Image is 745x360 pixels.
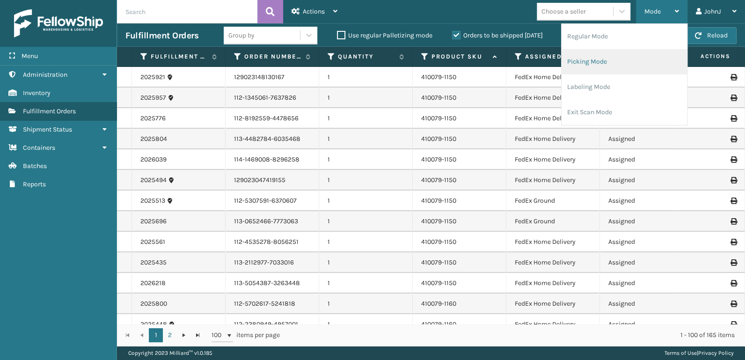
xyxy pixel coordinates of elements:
td: 1 [319,88,413,108]
td: Assigned [600,252,694,273]
td: 112-8192559-4478656 [226,108,319,129]
td: FedEx Home Delivery [506,67,600,88]
td: FedEx Home Delivery [506,149,600,170]
a: 2025513 [140,196,165,206]
td: 1 [319,129,413,149]
a: 410079-1150 [421,217,456,225]
td: FedEx Home Delivery [506,129,600,149]
i: Print Label [730,115,736,122]
a: 410079-1160 [421,320,456,328]
td: 129023148130167 [226,67,319,88]
td: 1 [319,67,413,88]
span: Go to the next page [180,331,188,339]
td: FedEx Ground [506,191,600,211]
li: Exit Scan Mode [562,100,687,125]
a: 2026218 [140,279,166,288]
td: Assigned [600,149,694,170]
a: 410079-1150 [421,176,456,184]
span: Menu [22,52,38,60]
span: Batches [23,162,47,170]
td: FedEx Home Delivery [506,314,600,335]
a: Go to the last page [191,328,205,342]
a: 2 [163,328,177,342]
span: items per page [212,328,280,342]
td: FedEx Home Delivery [506,170,600,191]
a: 2025921 [140,73,165,82]
button: Reload [686,27,737,44]
a: 410079-1150 [421,279,456,287]
a: 410079-1150 [421,258,456,266]
img: logo [14,9,103,37]
label: Quantity [338,52,394,61]
i: Print Label [730,177,736,184]
li: Labeling Mode [562,74,687,100]
td: 113-2112977-7033016 [226,252,319,273]
label: Assigned Carrier Service [525,52,582,61]
td: 1 [319,252,413,273]
span: Inventory [23,89,51,97]
a: 2026039 [140,155,167,164]
td: 112-5702617-5241818 [226,294,319,314]
td: 114-1469008-8296258 [226,149,319,170]
a: 410079-1150 [421,238,456,246]
i: Print Label [730,218,736,225]
h3: Fulfillment Orders [125,30,198,41]
td: 1 [319,108,413,129]
a: 2025561 [140,237,165,247]
td: 1 [319,211,413,232]
td: 1 [319,232,413,252]
td: 113-0652466-7773063 [226,211,319,232]
a: 410079-1150 [421,114,456,122]
label: Order Number [244,52,301,61]
td: Assigned [600,294,694,314]
td: FedEx Home Delivery [506,252,600,273]
td: 113-5054387-3263448 [226,273,319,294]
div: Choose a seller [541,7,586,16]
i: Print Label [730,239,736,245]
td: 112-2380949-4957001 [226,314,319,335]
a: 2025800 [140,299,167,309]
a: 2025957 [140,93,166,103]
a: 1 [149,328,163,342]
a: 2025435 [140,258,167,267]
span: Shipment Status [23,125,72,133]
i: Print Label [730,301,736,307]
a: 2025804 [140,134,167,144]
td: Assigned [600,129,694,149]
i: Print Label [730,156,736,163]
a: 410079-1150 [421,73,456,81]
a: Privacy Policy [698,350,734,356]
a: Go to the next page [177,328,191,342]
i: Print Label [730,95,736,101]
td: 1 [319,191,413,211]
td: FedEx Ground [506,211,600,232]
td: Assigned [600,314,694,335]
li: Picking Mode [562,49,687,74]
span: Actions [671,49,736,64]
td: 129023047419155 [226,170,319,191]
label: Orders to be shipped [DATE] [452,31,543,39]
label: Fulfillment Order Id [151,52,207,61]
td: 113-4482784-6035468 [226,129,319,149]
td: FedEx Home Delivery [506,232,600,252]
td: Assigned [600,191,694,211]
td: Assigned [600,273,694,294]
span: Fulfillment Orders [23,107,76,115]
td: 112-4535278-8056251 [226,232,319,252]
a: 2025494 [140,176,167,185]
span: Actions [303,7,325,15]
p: Copyright 2023 Milliard™ v 1.0.185 [128,346,212,360]
div: | [665,346,734,360]
i: Print Label [730,136,736,142]
a: 410079-1160 [421,300,456,308]
td: 112-5307591-6370607 [226,191,319,211]
td: FedEx Home Delivery [506,108,600,129]
td: 1 [319,273,413,294]
a: 410079-1150 [421,155,456,163]
a: 410079-1150 [421,197,456,205]
td: 1 [319,170,413,191]
a: 2025448 [140,320,167,329]
span: Mode [644,7,661,15]
a: 410079-1150 [421,94,456,102]
div: 1 - 100 of 165 items [293,331,735,340]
